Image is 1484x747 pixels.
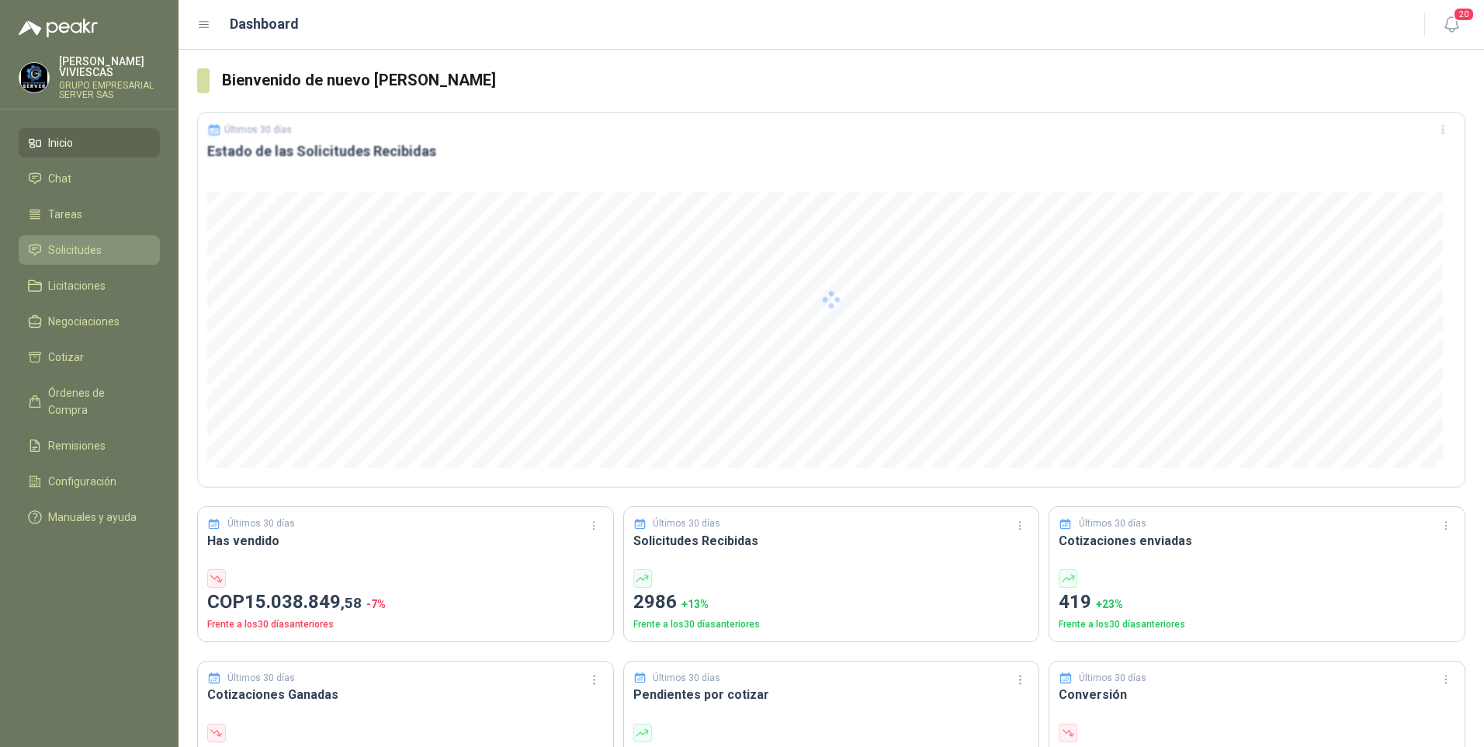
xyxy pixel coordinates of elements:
[653,516,720,531] p: Últimos 30 días
[1059,531,1455,551] h3: Cotizaciones enviadas
[1079,516,1146,531] p: Últimos 30 días
[48,241,102,259] span: Solicitudes
[19,502,160,532] a: Manuales y ayuda
[227,671,295,686] p: Últimos 30 días
[653,671,720,686] p: Últimos 30 días
[59,56,160,78] p: [PERSON_NAME] VIVIESCAS
[19,307,160,336] a: Negociaciones
[19,235,160,265] a: Solicitudes
[1437,11,1465,39] button: 20
[48,134,73,151] span: Inicio
[19,342,160,372] a: Cotizar
[48,206,82,223] span: Tareas
[48,277,106,294] span: Licitaciones
[222,68,1465,92] h3: Bienvenido de nuevo [PERSON_NAME]
[19,63,49,92] img: Company Logo
[633,685,1030,704] h3: Pendientes por cotizar
[207,531,604,551] h3: Has vendido
[207,685,604,704] h3: Cotizaciones Ganadas
[48,473,116,490] span: Configuración
[230,13,299,35] h1: Dashboard
[1059,588,1455,617] p: 419
[48,313,120,330] span: Negociaciones
[244,591,362,613] span: 15.038.849
[207,588,604,617] p: COP
[681,598,709,610] span: + 13 %
[1079,671,1146,686] p: Últimos 30 días
[19,467,160,496] a: Configuración
[633,617,1030,632] p: Frente a los 30 días anteriores
[1453,7,1475,22] span: 20
[48,349,84,366] span: Cotizar
[59,81,160,99] p: GRUPO EMPRESARIAL SERVER SAS
[1059,617,1455,632] p: Frente a los 30 días anteriores
[633,531,1030,551] h3: Solicitudes Recibidas
[19,271,160,301] a: Licitaciones
[366,598,386,610] span: -7 %
[48,437,106,454] span: Remisiones
[19,431,160,460] a: Remisiones
[48,384,145,419] span: Órdenes de Compra
[19,19,98,37] img: Logo peakr
[1096,598,1123,610] span: + 23 %
[633,588,1030,617] p: 2986
[341,594,362,612] span: ,58
[48,170,71,187] span: Chat
[227,516,295,531] p: Últimos 30 días
[19,378,160,425] a: Órdenes de Compra
[207,617,604,632] p: Frente a los 30 días anteriores
[19,128,160,158] a: Inicio
[48,509,137,526] span: Manuales y ayuda
[19,200,160,229] a: Tareas
[19,164,160,193] a: Chat
[1059,685,1455,704] h3: Conversión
